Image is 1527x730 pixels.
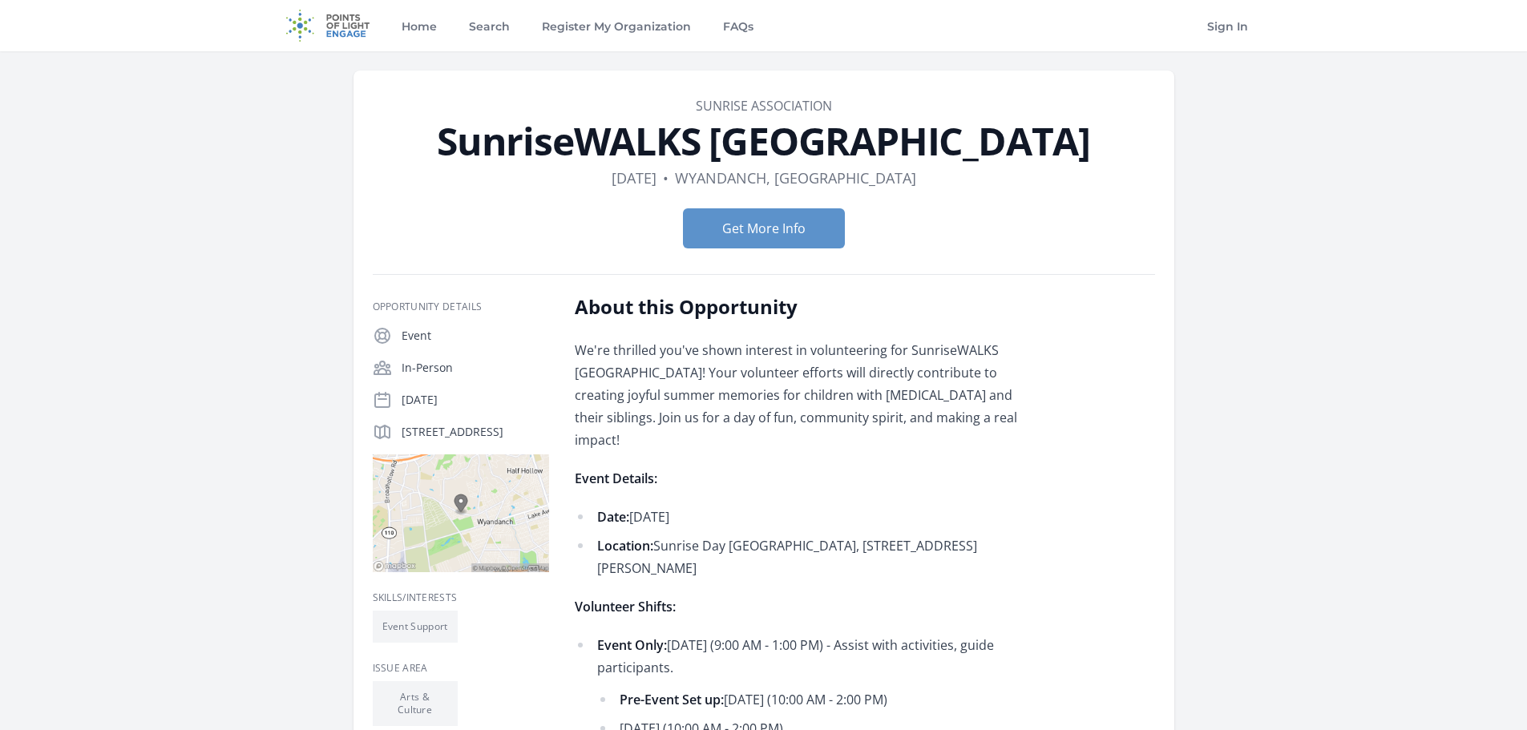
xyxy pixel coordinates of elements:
li: [DATE] (10:00 AM - 2:00 PM) [597,688,1044,711]
strong: Event Details: [575,470,657,487]
p: [STREET_ADDRESS] [402,424,549,440]
li: [DATE] [575,506,1044,528]
img: Map [373,454,549,572]
h2: About this Opportunity [575,294,1044,320]
button: Get More Info [683,208,845,248]
li: Sunrise Day [GEOGRAPHIC_DATA], [STREET_ADDRESS][PERSON_NAME] [575,534,1044,579]
h3: Skills/Interests [373,591,549,604]
p: We're thrilled you've shown interest in volunteering for SunriseWALKS [GEOGRAPHIC_DATA]! Your vol... [575,339,1044,451]
strong: Volunteer Shifts: [575,598,676,615]
li: Arts & Culture [373,681,458,726]
strong: Location: [597,537,653,555]
h3: Opportunity Details [373,300,549,313]
div: • [663,167,669,189]
p: [DATE] [402,392,549,408]
strong: Date: [597,508,629,526]
strong: Event Only: [597,636,667,654]
p: In-Person [402,360,549,376]
dd: Wyandanch, [GEOGRAPHIC_DATA] [675,167,916,189]
a: Sunrise Association [696,97,832,115]
li: Event Support [373,611,458,643]
strong: Pre-Event Set up: [620,691,724,708]
p: Event [402,328,549,344]
dd: [DATE] [612,167,656,189]
h3: Issue area [373,662,549,675]
h1: SunriseWALKS [GEOGRAPHIC_DATA] [373,122,1155,160]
